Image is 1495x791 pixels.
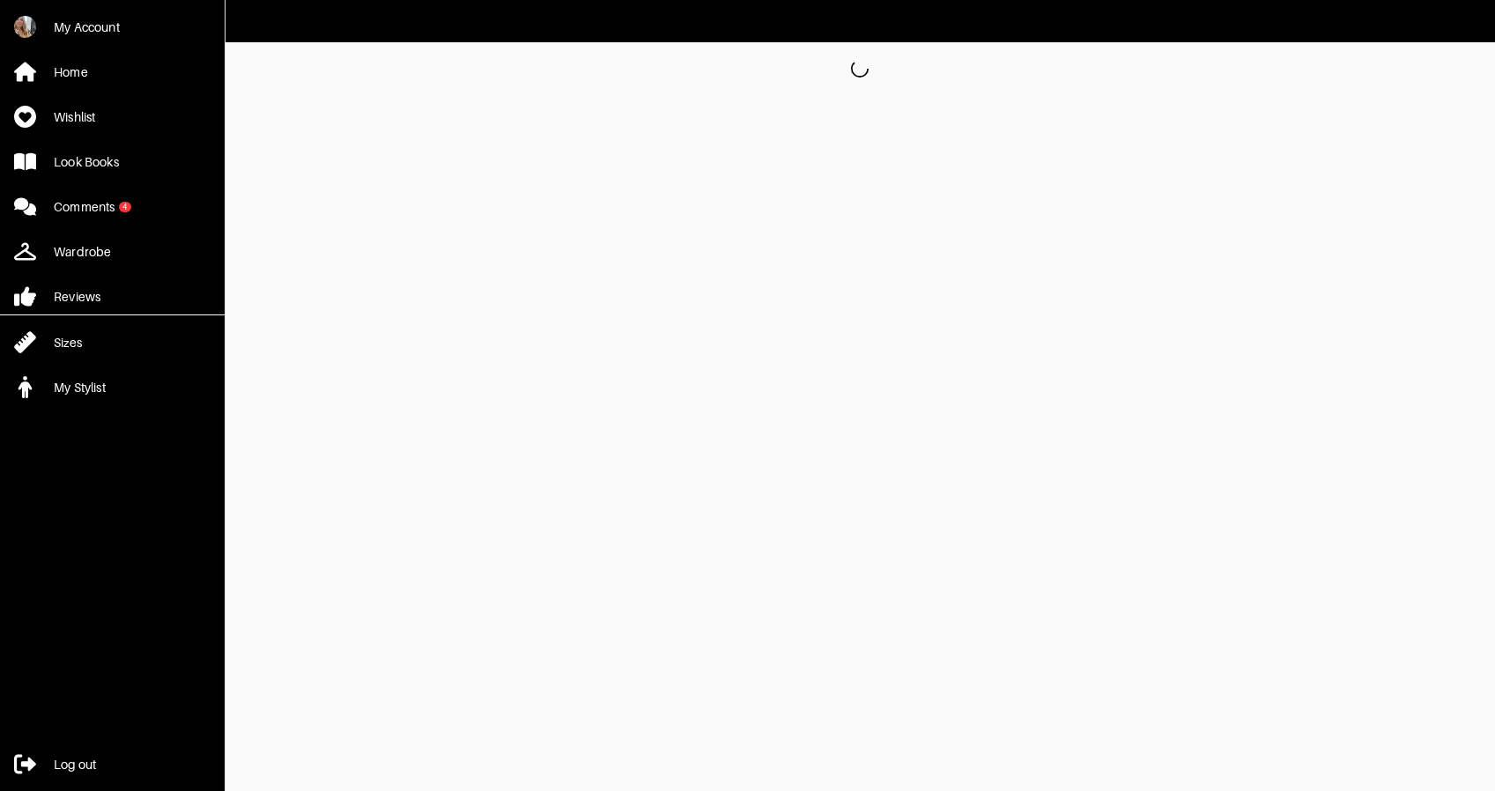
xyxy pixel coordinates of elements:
[54,153,119,171] div: Look Books
[54,756,96,773] div: Log out
[54,243,111,261] div: Wardrobe
[122,202,127,212] div: 4
[14,16,36,38] img: xWemDYNAqtuhRT7mQ8QZfc8g
[54,108,95,126] div: Wishlist
[54,379,106,396] div: My Stylist
[54,198,115,216] div: Comments
[54,288,100,306] div: Reviews
[54,334,82,351] div: Sizes
[54,18,120,36] div: My Account
[54,63,88,81] div: Home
